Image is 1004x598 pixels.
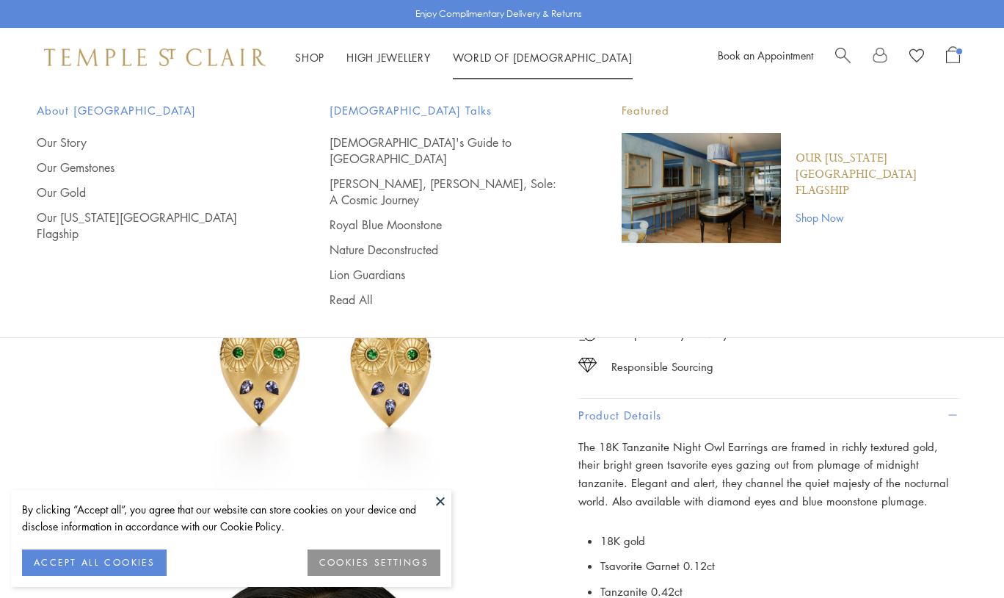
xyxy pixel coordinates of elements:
[330,101,564,120] span: [DEMOGRAPHIC_DATA] Talks
[611,358,713,376] div: Responsible Sourcing
[295,50,324,65] a: ShopShop
[37,159,271,176] a: Our Gemstones
[346,50,431,65] a: High JewelleryHigh Jewellery
[453,50,633,65] a: World of [DEMOGRAPHIC_DATA]World of [DEMOGRAPHIC_DATA]
[37,134,271,151] a: Our Story
[796,151,967,199] a: Our [US_STATE][GEOGRAPHIC_DATA] Flagship
[44,48,266,66] img: Temple St. Clair
[796,209,967,226] a: Shop Now
[578,439,948,508] span: The 18K Tanzanite Night Owl Earrings are framed in richly textured gold, their bright green tsavo...
[600,528,960,554] li: 18K gold
[37,184,271,201] a: Our Gold
[22,550,167,576] button: ACCEPT ALL COOKIES
[835,46,851,68] a: Search
[600,553,960,579] li: Tsavorite Garnet 0.12ct
[578,358,597,372] img: icon_sourcing.svg
[946,46,960,68] a: Open Shopping Bag
[330,242,564,258] a: Nature Deconstructed
[330,176,564,208] a: [PERSON_NAME], [PERSON_NAME], Sole: A Cosmic Journey
[308,550,440,576] button: COOKIES SETTINGS
[622,101,967,120] p: Featured
[37,209,271,242] a: Our [US_STATE][GEOGRAPHIC_DATA] Flagship
[330,292,564,308] a: Read All
[330,134,564,167] a: [DEMOGRAPHIC_DATA]'s Guide to [GEOGRAPHIC_DATA]
[415,7,582,21] p: Enjoy Complimentary Delivery & Returns
[295,48,633,67] nav: Main navigation
[37,101,271,120] span: About [GEOGRAPHIC_DATA]
[718,48,813,62] a: Book an Appointment
[330,267,564,283] a: Lion Guardians
[909,46,924,68] a: View Wishlist
[22,501,440,535] div: By clicking “Accept all”, you agree that our website can store cookies on your device and disclos...
[931,529,989,583] iframe: Gorgias live chat messenger
[578,399,960,432] button: Product Details
[330,217,564,233] a: Royal Blue Moonstone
